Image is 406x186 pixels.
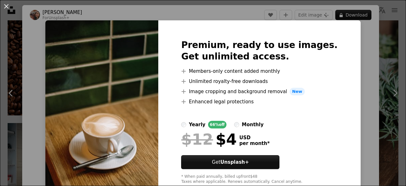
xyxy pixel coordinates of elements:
input: yearly66%off [181,122,186,127]
input: monthly [234,122,239,127]
h2: Premium, ready to use images. Get unlimited access. [181,39,337,62]
li: Unlimited royalty-free downloads [181,78,337,85]
li: Members-only content added monthly [181,67,337,75]
span: $12 [181,131,213,148]
div: monthly [242,121,264,128]
div: 66% off [208,121,227,128]
span: per month * [239,141,270,146]
div: * When paid annually, billed upfront $48 Taxes where applicable. Renews automatically. Cancel any... [181,174,337,184]
button: GetUnsplash+ [181,155,279,169]
li: Image cropping and background removal [181,88,337,95]
span: New [290,88,305,95]
div: yearly [189,121,205,128]
strong: Unsplash+ [220,159,249,165]
div: $4 [181,131,237,148]
li: Enhanced legal protections [181,98,337,106]
span: USD [239,135,270,141]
